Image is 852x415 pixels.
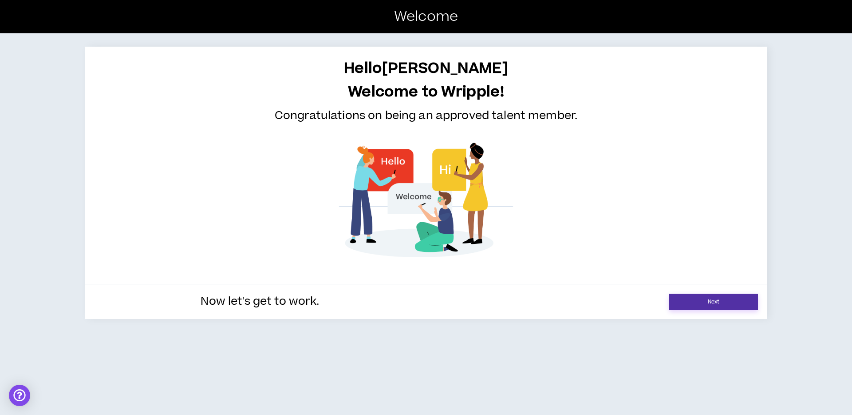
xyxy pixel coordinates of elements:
[394,6,458,28] p: Welcome
[94,293,426,310] p: Now let's get to work.
[9,385,30,406] div: Open Intercom Messenger
[326,120,526,279] img: teamwork.png
[94,60,758,77] h1: Hello [PERSON_NAME]
[669,294,758,310] a: Next
[94,84,758,100] h1: Welcome to Wripple!
[94,108,758,124] p: Congratulations on being an approved talent member.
